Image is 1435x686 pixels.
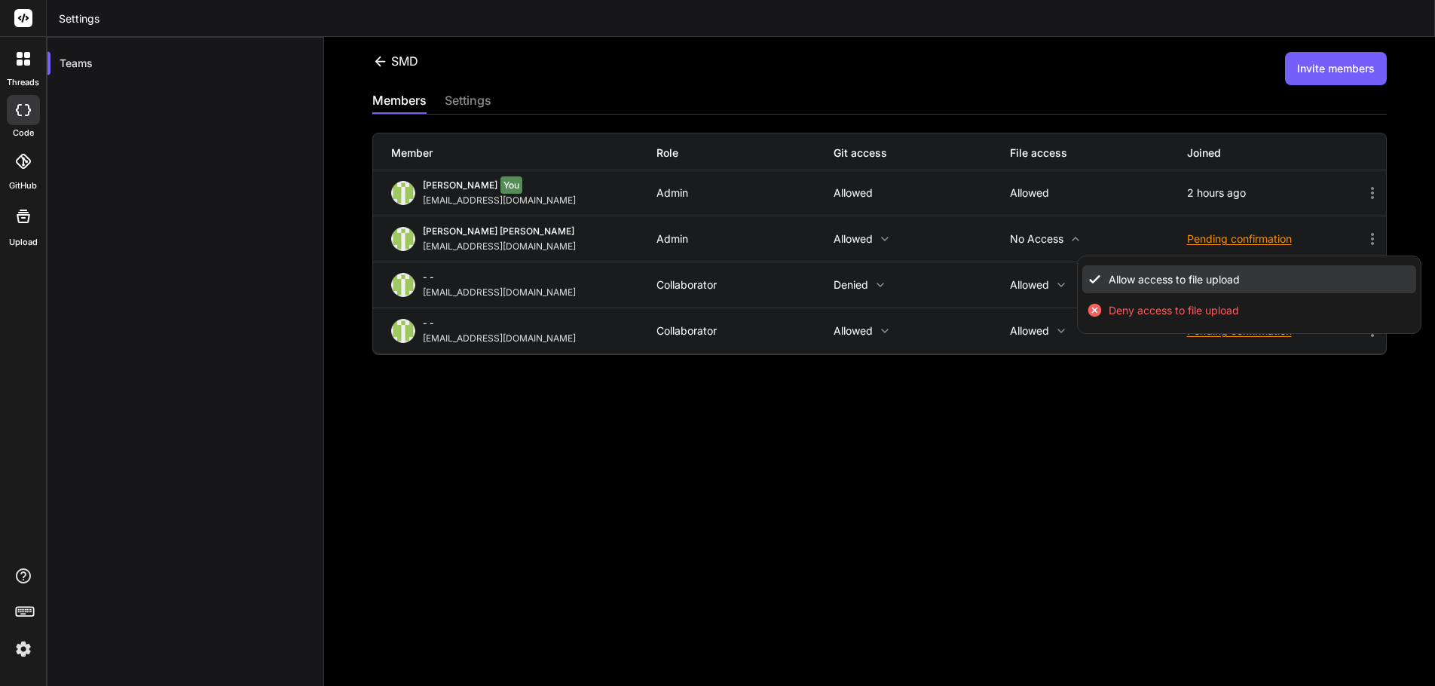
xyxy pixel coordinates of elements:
span: Deny access to file upload [1109,303,1239,318]
span: Allow access to file upload [1109,272,1240,287]
label: Upload [9,236,38,249]
label: threads [7,76,39,89]
label: GitHub [9,179,37,192]
label: code [13,127,34,139]
img: settings [11,636,36,662]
